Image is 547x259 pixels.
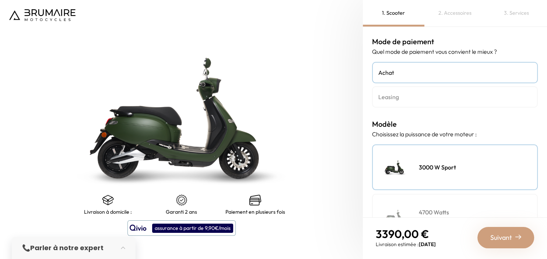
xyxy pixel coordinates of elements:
h3: Mode de paiement [372,36,538,47]
img: Scooter [376,198,413,235]
img: right-arrow-2.png [515,234,521,240]
img: shipping.png [102,194,114,206]
img: Logo de Brumaire [9,9,76,21]
button: assurance à partir de 9,90€/mois [127,220,236,236]
h4: Achat [378,68,532,77]
p: Quel mode de paiement vous convient le mieux ? [372,47,538,56]
p: Paiement en plusieurs fois [225,209,285,215]
div: assurance à partir de 9,90€/mois [152,224,233,233]
img: Scooter [376,149,413,186]
p: Équivalent 125cc [419,217,461,225]
p: Livraison à domicile : [84,209,132,215]
p: Choisissez la puissance de votre moteur : [372,130,538,139]
span: Suivant [490,232,512,243]
h4: Leasing [378,92,532,101]
p: Garanti 2 ans [166,209,197,215]
a: Leasing [372,86,538,108]
img: logo qivio [130,224,147,232]
span: [DATE] [419,241,436,248]
img: credit-cards.png [249,194,261,206]
span: 3390,00 € [376,227,429,241]
h3: Modèle [372,119,538,130]
p: Livraison estimée : [376,241,436,248]
h4: 4700 Watts [419,208,461,217]
h4: 3000 W Sport [419,163,456,172]
img: certificat-de-garantie.png [176,194,187,206]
